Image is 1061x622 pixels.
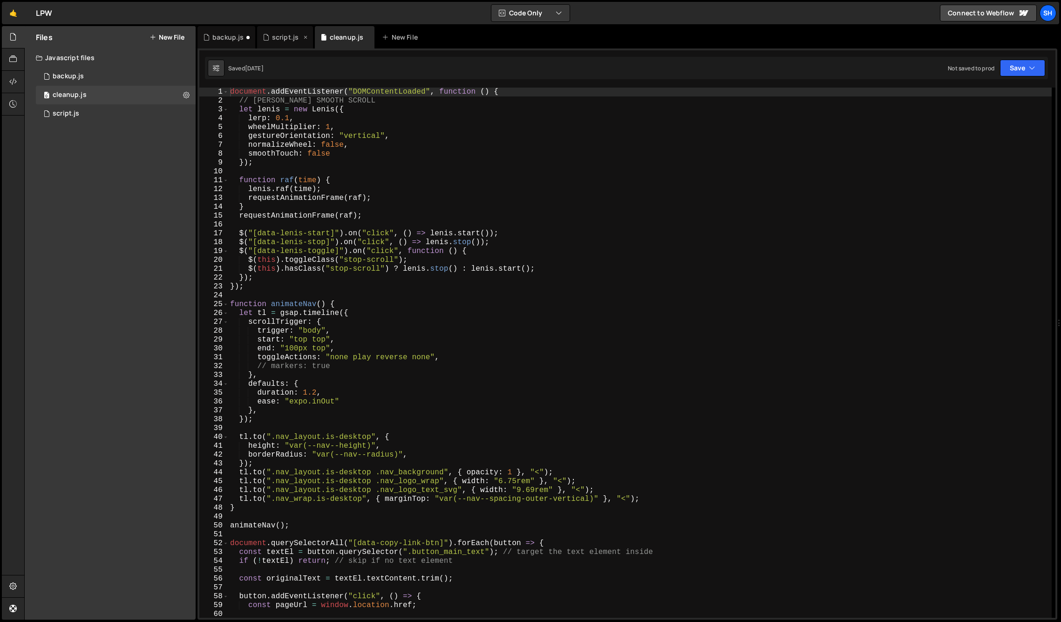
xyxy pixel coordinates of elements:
div: 54 [199,557,229,566]
div: 52 [199,539,229,548]
div: 47 [199,495,229,504]
div: script.js [272,33,299,42]
div: 34 [199,380,229,389]
div: 28 [199,327,229,335]
div: 21 [199,265,229,273]
div: 33 [199,371,229,380]
span: 0 [44,92,49,100]
div: 9 [199,158,229,167]
div: 17 [199,229,229,238]
div: 27 [199,318,229,327]
div: 37 [199,406,229,415]
div: 44 [199,468,229,477]
div: 26 [199,309,229,318]
div: 8 [199,150,229,158]
div: 57 [199,583,229,592]
div: 29 [199,335,229,344]
div: Not saved to prod [948,64,994,72]
div: 58 [199,592,229,601]
div: 1 [199,88,229,96]
div: 7 [199,141,229,150]
a: Sh [1040,5,1056,21]
div: 38 [199,415,229,424]
div: 3 [199,105,229,114]
div: 5 [199,123,229,132]
div: 23 [199,282,229,291]
button: Code Only [491,5,570,21]
div: 12 [199,185,229,194]
div: 16168/45107.js [36,67,196,86]
div: 48 [199,504,229,513]
button: Save [1000,60,1045,76]
div: 43 [199,459,229,468]
div: 56 [199,574,229,583]
div: 14 [199,203,229,212]
div: 2 [199,96,229,105]
div: 16168/43472.js [36,86,196,104]
div: 11 [199,176,229,185]
div: 30 [199,344,229,353]
div: 32 [199,362,229,371]
div: 4 [199,114,229,123]
div: 25 [199,300,229,309]
div: 42 [199,451,229,459]
div: 6 [199,132,229,141]
button: New File [150,34,184,41]
div: Saved [228,64,264,72]
div: 35 [199,389,229,397]
div: 24 [199,291,229,300]
div: backup.js [53,72,84,81]
a: Connect to Webflow [940,5,1037,21]
div: Javascript files [25,48,196,67]
div: 45 [199,477,229,486]
div: 39 [199,424,229,433]
div: 40 [199,433,229,442]
div: 49 [199,513,229,521]
div: 16168/43471.js [36,104,196,123]
div: backup.js [212,33,244,42]
div: cleanup.js [330,33,364,42]
div: 16 [199,220,229,229]
div: 31 [199,353,229,362]
div: 51 [199,530,229,539]
div: 10 [199,167,229,176]
div: 36 [199,397,229,406]
div: 60 [199,610,229,619]
div: 22 [199,273,229,282]
div: cleanup.js [53,91,87,99]
div: 19 [199,247,229,256]
a: 🤙 [2,2,25,24]
div: 50 [199,521,229,530]
div: 59 [199,601,229,610]
div: 18 [199,238,229,247]
h2: Files [36,32,53,42]
div: 15 [199,212,229,220]
div: 53 [199,548,229,557]
div: 13 [199,194,229,203]
div: LPW [36,7,52,19]
div: 46 [199,486,229,495]
div: 55 [199,566,229,574]
div: New File [382,33,421,42]
div: [DATE] [245,64,264,72]
div: 41 [199,442,229,451]
div: script.js [53,109,79,118]
div: 20 [199,256,229,265]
